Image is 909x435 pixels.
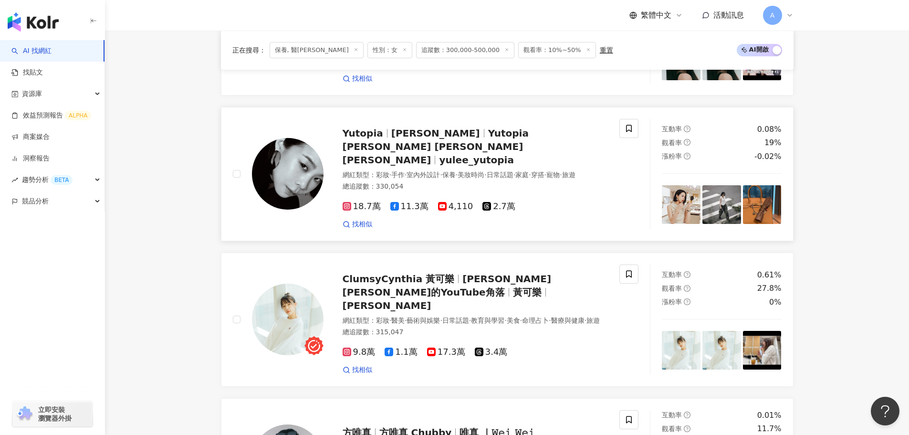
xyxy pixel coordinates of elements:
a: chrome extension立即安裝 瀏覽器外掛 [12,401,93,427]
img: KOL Avatar [252,138,324,210]
div: 總追蹤數 ： 330,054 [343,182,608,191]
span: Yutopia [PERSON_NAME] [PERSON_NAME] [PERSON_NAME] [343,127,529,166]
span: 漲粉率 [662,152,682,160]
span: 9.8萬 [343,347,376,357]
span: · [405,317,407,324]
a: 找貼文 [11,68,43,77]
span: · [529,171,531,179]
span: 手作 [391,171,405,179]
a: 商案媒合 [11,132,50,142]
span: [PERSON_NAME] [343,300,431,311]
span: 觀看率 [662,285,682,292]
span: 保養 [442,171,456,179]
span: question-circle [684,298,690,305]
div: 19% [764,138,782,148]
span: · [469,317,471,324]
span: 立即安裝 瀏覽器外掛 [38,405,72,423]
span: · [549,317,551,324]
span: · [389,171,391,179]
span: [PERSON_NAME] [391,127,480,139]
span: 彩妝 [376,317,389,324]
img: chrome extension [15,406,34,422]
iframe: Help Scout Beacon - Open [871,397,899,425]
span: 11.3萬 [390,202,428,212]
span: · [484,171,486,179]
span: 教育與學習 [471,317,504,324]
div: BETA [51,175,73,185]
a: KOL AvatarYutopia[PERSON_NAME]Yutopia [PERSON_NAME] [PERSON_NAME] [PERSON_NAME]yulee_yutopia網紅類型：... [221,107,794,241]
span: 繁體中文 [641,10,671,21]
img: post-image [662,185,700,224]
a: searchAI 找網紅 [11,46,52,56]
span: · [513,171,515,179]
span: 找相似 [352,365,372,375]
span: 4,110 [438,202,473,212]
span: 活動訊息 [713,11,744,20]
span: 互動率 [662,411,682,419]
span: · [456,171,458,179]
span: 穿搭 [531,171,544,179]
span: 觀看率 [662,139,682,147]
span: 17.3萬 [427,347,465,357]
img: post-image [743,331,782,370]
div: -0.02% [754,151,782,162]
div: 27.8% [757,283,782,294]
span: question-circle [684,126,690,132]
span: · [389,317,391,324]
div: 網紅類型 ： [343,170,608,180]
span: 1.1萬 [385,347,418,357]
span: 藝術與娛樂 [407,317,440,324]
span: 美妝時尚 [458,171,484,179]
a: 效益預測報告ALPHA [11,111,91,120]
span: Yutopia [343,127,383,139]
span: 競品分析 [22,191,49,212]
span: 保養, 醫[PERSON_NAME] [270,42,364,58]
span: yulee_yutopia [439,154,514,166]
span: 室內外設計 [407,171,440,179]
span: 互動率 [662,125,682,133]
img: post-image [662,331,700,370]
a: 洞察報告 [11,154,50,163]
span: 日常話題 [442,317,469,324]
span: 彩妝 [376,171,389,179]
span: 觀看率 [662,425,682,433]
span: · [585,317,586,324]
span: · [405,171,407,179]
span: 漲粉率 [662,298,682,306]
span: 2.7萬 [482,202,515,212]
div: 0.08% [757,124,782,135]
div: 0.01% [757,410,782,421]
span: 追蹤數：300,000-500,000 [416,42,514,58]
span: · [544,171,546,179]
span: 性別：女 [367,42,412,58]
span: 找相似 [352,74,372,84]
span: 18.7萬 [343,202,381,212]
span: 命理占卜 [522,317,549,324]
span: 找相似 [352,220,372,229]
span: 黃可樂 [513,286,542,298]
div: 網紅類型 ： [343,316,608,326]
span: · [440,317,442,324]
span: 3.4萬 [475,347,508,357]
img: post-image [702,185,741,224]
span: · [504,317,506,324]
div: 重置 [600,46,613,54]
span: question-circle [684,153,690,159]
span: 趨勢分析 [22,169,73,191]
img: logo [8,12,59,32]
span: [PERSON_NAME] [PERSON_NAME]的YouTube角落 [343,273,552,298]
span: · [520,317,522,324]
span: rise [11,177,18,183]
a: 找相似 [343,365,372,375]
span: 旅遊 [586,317,600,324]
span: question-circle [684,285,690,292]
span: 醫療與健康 [551,317,585,324]
a: 找相似 [343,220,372,229]
span: question-circle [684,425,690,432]
span: 觀看率：10%~50% [518,42,596,58]
a: 找相似 [343,74,372,84]
div: 11.7% [757,424,782,434]
span: 資源庫 [22,83,42,105]
span: 日常話題 [487,171,513,179]
span: question-circle [684,412,690,418]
